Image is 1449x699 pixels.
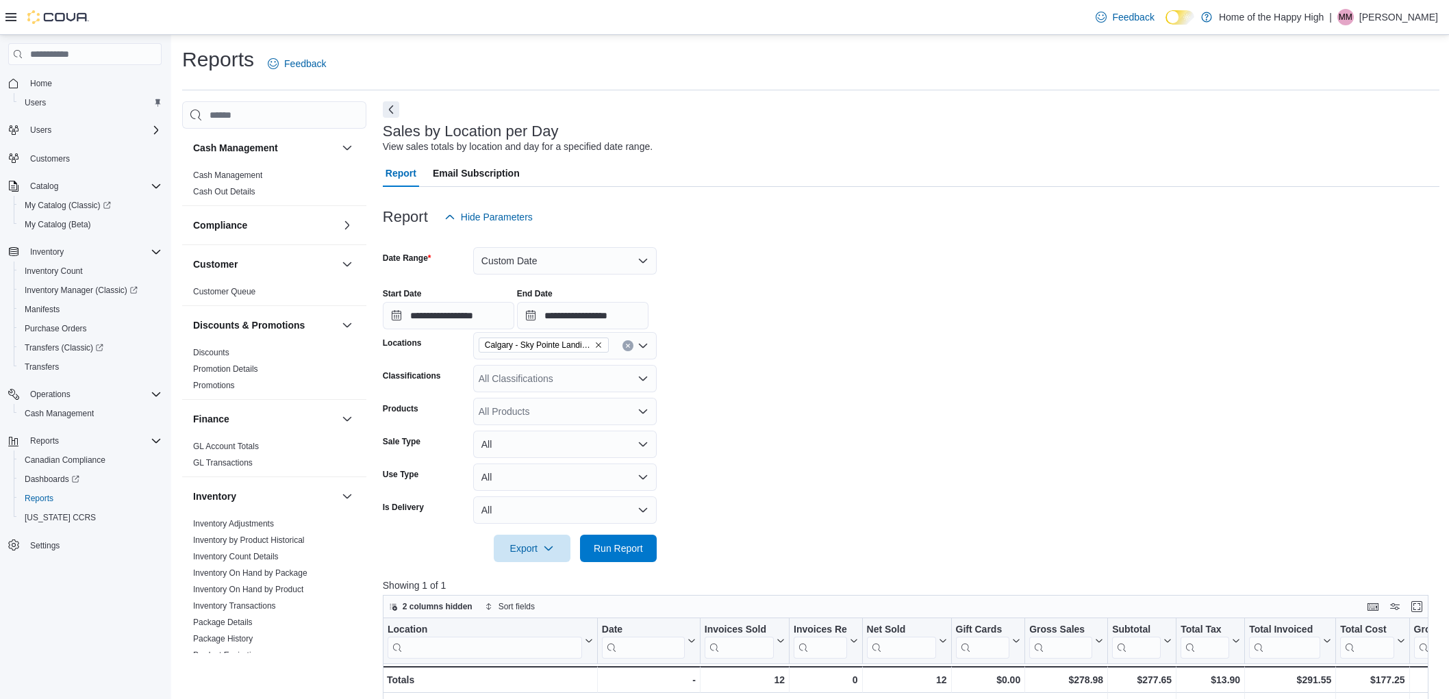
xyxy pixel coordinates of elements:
button: All [473,496,657,524]
h3: Compliance [193,218,247,232]
div: Net Sold [866,624,935,637]
a: Purchase Orders [19,320,92,337]
button: Reports [25,433,64,449]
div: Discounts & Promotions [182,344,366,399]
button: Inventory [3,242,167,262]
h3: Cash Management [193,141,278,155]
span: Transfers [25,361,59,372]
a: GL Account Totals [193,442,259,451]
button: Transfers [14,357,167,377]
div: Date [602,624,685,637]
a: Dashboards [14,470,167,489]
span: Inventory Transactions [193,600,276,611]
span: Dashboards [25,474,79,485]
span: Inventory [30,246,64,257]
span: Cash Out Details [193,186,255,197]
span: Customers [30,153,70,164]
div: - [602,672,696,688]
button: Total Cost [1340,624,1404,659]
a: Feedback [262,50,331,77]
div: $0.00 [955,672,1020,688]
div: Total Invoiced [1249,624,1320,637]
button: Open list of options [638,340,648,351]
div: 0 [794,672,857,688]
div: Gift Card Sales [955,624,1009,659]
div: $13.90 [1181,672,1240,688]
span: Inventory Adjustments [193,518,274,529]
span: Cash Management [19,405,162,422]
a: Transfers (Classic) [14,338,167,357]
h3: Inventory [193,490,236,503]
button: Open list of options [638,373,648,384]
span: Purchase Orders [25,323,87,334]
button: Inventory [193,490,336,503]
button: Inventory [339,488,355,505]
a: Inventory Count [19,263,88,279]
div: Total Tax [1181,624,1229,637]
button: Keyboard shortcuts [1365,598,1381,615]
button: Gross Sales [1029,624,1103,659]
label: Classifications [383,370,441,381]
a: Users [19,94,51,111]
div: $278.98 [1029,672,1103,688]
label: Products [383,403,418,414]
span: GL Account Totals [193,441,259,452]
button: Open list of options [638,406,648,417]
span: Inventory On Hand by Product [193,584,303,595]
button: Gift Cards [955,624,1020,659]
span: Settings [25,537,162,554]
a: Dashboards [19,471,85,487]
button: Customer [339,256,355,272]
label: End Date [517,288,553,299]
span: Purchase Orders [19,320,162,337]
span: GL Transactions [193,457,253,468]
div: Total Cost [1340,624,1394,637]
a: [US_STATE] CCRS [19,509,101,526]
span: Inventory [25,244,162,260]
a: Cash Out Details [193,187,255,196]
a: Inventory Manager (Classic) [14,281,167,300]
label: Use Type [383,469,418,480]
label: Sale Type [383,436,420,447]
span: Inventory Count [19,263,162,279]
span: Canadian Compliance [19,452,162,468]
span: Dashboards [19,471,162,487]
a: My Catalog (Classic) [14,196,167,215]
button: Reports [14,489,167,508]
span: Promotions [193,380,235,391]
div: Total Invoiced [1249,624,1320,659]
span: Feedback [284,57,326,71]
div: Invoices Ref [794,624,846,659]
a: Reports [19,490,59,507]
div: Invoices Ref [794,624,846,637]
a: Product Expirations [193,650,264,660]
p: [PERSON_NAME] [1359,9,1438,25]
div: Invoices Sold [705,624,774,637]
span: Reports [19,490,162,507]
a: Cash Management [193,170,262,180]
span: Catalog [25,178,162,194]
label: Start Date [383,288,422,299]
span: Report [386,160,416,187]
span: Discounts [193,347,229,358]
button: All [473,463,657,491]
a: GL Transactions [193,458,253,468]
nav: Complex example [8,68,162,591]
div: 12 [866,672,946,688]
a: Inventory Count Details [193,552,279,561]
button: Settings [3,535,167,555]
button: Next [383,101,399,118]
a: Transfers (Classic) [19,340,109,356]
button: Customers [3,148,167,168]
button: Export [494,535,570,562]
div: $177.25 [1340,672,1404,688]
button: Invoices Sold [705,624,785,659]
div: Gift Cards [955,624,1009,637]
span: Package History [193,633,253,644]
div: Missy McErlain [1337,9,1354,25]
a: Home [25,75,58,92]
label: Date Range [383,253,431,264]
button: Manifests [14,300,167,319]
span: Calgary - Sky Pointe Landing - Fire & Flower [479,338,609,353]
span: Operations [25,386,162,403]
